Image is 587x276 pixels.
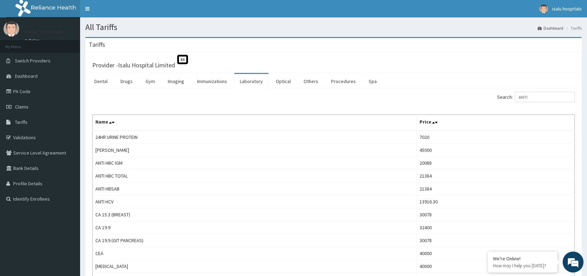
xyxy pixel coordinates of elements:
[493,255,552,262] div: We're Online!
[564,25,582,31] li: Tariffs
[92,62,175,68] h3: Provider - Isalu Hospital Limited
[3,21,19,37] img: User Image
[326,74,361,89] a: Procedures
[15,104,29,110] span: Claims
[416,130,574,144] td: 7020
[115,74,138,89] a: Drugs
[416,195,574,208] td: 13916.30
[416,221,574,234] td: 32400
[416,170,574,182] td: 21384
[85,23,582,32] h1: All Tariffs
[93,260,417,273] td: [MEDICAL_DATA]
[89,74,113,89] a: Dental
[93,234,417,247] td: CA 19.9 (GIT PANCREAS)
[538,25,563,31] a: Dashboard
[191,74,233,89] a: Immunizations
[515,92,575,102] input: Search:
[539,5,548,13] img: User Image
[15,73,38,79] span: Dashboard
[416,234,574,247] td: 30078
[140,74,161,89] a: Gym
[416,144,574,157] td: 45000
[93,157,417,170] td: ANTI HBC IGM
[15,58,50,64] span: Switch Providers
[363,74,382,89] a: Spa
[270,74,296,89] a: Optical
[15,119,28,125] span: Tariffs
[552,6,582,12] span: isalu hospitals
[93,182,417,195] td: ANTI HBSAB
[416,260,574,273] td: 40000
[416,115,574,131] th: Price
[89,42,105,48] h3: Tariffs
[234,74,268,89] a: Laboratory
[93,130,417,144] td: 24HR URINE PROTEIN
[416,182,574,195] td: 21384
[416,157,574,170] td: 20088
[162,74,190,89] a: Imaging
[93,221,417,234] td: CA 19.9
[93,170,417,182] td: ANTI HBC TOTAL
[93,247,417,260] td: CEA
[93,208,417,221] td: CA 15.3 (BREAST)
[24,38,41,43] a: Online
[93,115,417,131] th: Name
[493,263,552,269] p: How may I help you today?
[416,208,574,221] td: 30078
[497,92,575,102] label: Search:
[177,55,188,64] span: St
[93,144,417,157] td: [PERSON_NAME]
[416,247,574,260] td: 40000
[93,195,417,208] td: ANTI HCV
[298,74,324,89] a: Others
[24,28,63,35] p: isalu hospitals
